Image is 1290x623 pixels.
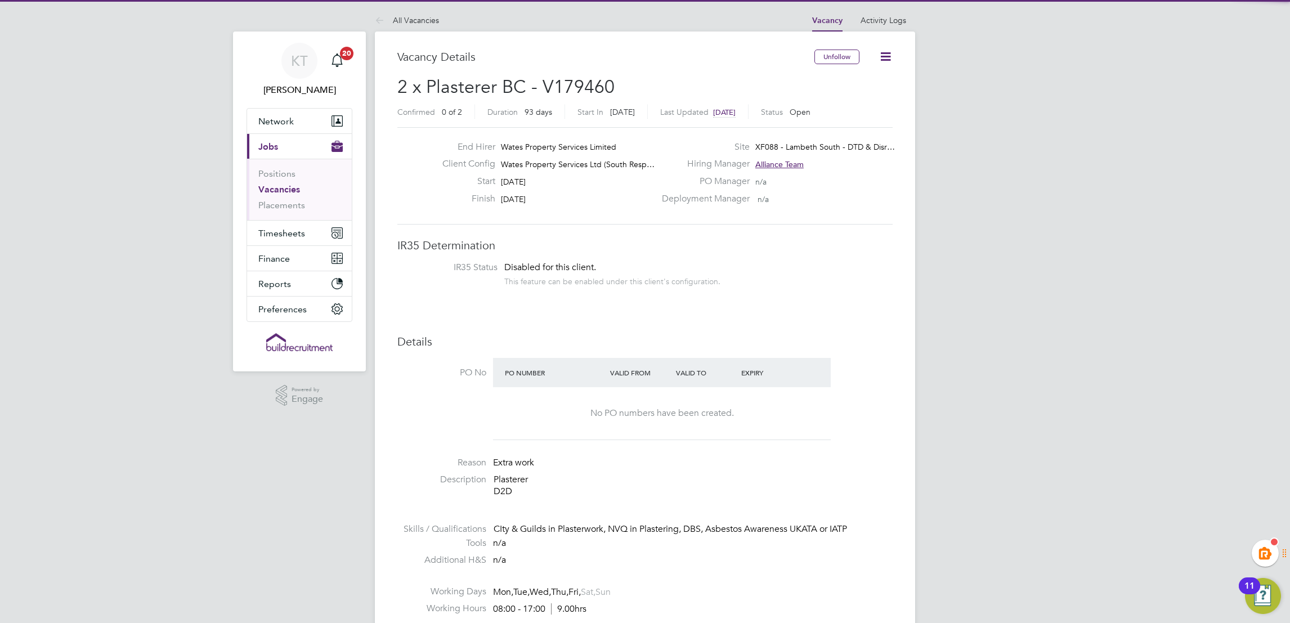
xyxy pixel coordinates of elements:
[758,194,769,204] span: n/a
[761,107,783,117] label: Status
[340,47,353,60] span: 20
[247,109,352,133] button: Network
[655,158,750,170] label: Hiring Manager
[513,586,530,598] span: Tue,
[568,586,581,598] span: Fri,
[1245,578,1281,614] button: Open Resource Center, 11 new notifications
[397,76,615,98] span: 2 x Plasterer BC - V179460
[442,107,462,117] span: 0 of 2
[493,457,534,468] span: Extra work
[233,32,366,371] nav: Main navigation
[433,193,495,205] label: Finish
[247,134,352,159] button: Jobs
[610,107,635,117] span: [DATE]
[814,50,859,64] button: Unfollow
[397,50,814,64] h3: Vacancy Details
[397,523,486,535] label: Skills / Qualifications
[397,367,486,379] label: PO No
[433,176,495,187] label: Start
[493,537,506,549] span: n/a
[493,554,506,566] span: n/a
[276,385,324,406] a: Powered byEngage
[494,474,893,497] p: Plasterer D2D
[326,43,348,79] a: 20
[291,53,308,68] span: KT
[501,142,616,152] span: Wates Property Services Limited
[247,333,352,351] a: Go to home page
[292,395,323,404] span: Engage
[812,16,843,25] a: Vacancy
[258,168,295,179] a: Positions
[247,221,352,245] button: Timesheets
[375,15,439,25] a: All Vacancies
[266,333,333,351] img: buildrec-logo-retina.png
[247,43,352,97] a: KT[PERSON_NAME]
[292,385,323,395] span: Powered by
[493,586,513,598] span: Mon,
[397,537,486,549] label: Tools
[247,271,352,296] button: Reports
[755,142,895,152] span: XF088 - Lambeth South - DTD & Disr…
[487,107,518,117] label: Duration
[501,177,526,187] span: [DATE]
[504,262,596,273] span: Disabled for this client.
[551,603,586,615] span: 9.00hrs
[530,586,551,598] span: Wed,
[595,586,611,598] span: Sun
[397,603,486,615] label: Working Hours
[501,159,655,169] span: Wates Property Services Ltd (South Resp…
[258,141,278,152] span: Jobs
[755,177,767,187] span: n/a
[397,474,486,486] label: Description
[493,603,586,615] div: 08:00 - 17:00
[258,279,291,289] span: Reports
[655,193,750,205] label: Deployment Manager
[501,194,526,204] span: [DATE]
[581,586,595,598] span: Sat,
[247,246,352,271] button: Finance
[655,141,750,153] label: Site
[258,200,305,210] a: Placements
[409,262,498,274] label: IR35 Status
[673,362,739,383] div: Valid To
[502,362,607,383] div: PO Number
[397,457,486,469] label: Reason
[504,407,819,419] div: No PO numbers have been created.
[397,586,486,598] label: Working Days
[755,159,804,169] span: Alliance Team
[258,253,290,264] span: Finance
[247,83,352,97] span: Kiera Troutt
[258,304,307,315] span: Preferences
[397,334,893,349] h3: Details
[504,274,720,286] div: This feature can be enabled under this client's configuration.
[258,116,294,127] span: Network
[551,586,568,598] span: Thu,
[397,554,486,566] label: Additional H&S
[494,523,893,535] div: CIty & Guilds in Plasterwork, NVQ in Plastering, DBS, Asbestos Awareness UKATA or IATP
[790,107,810,117] span: Open
[247,297,352,321] button: Preferences
[433,141,495,153] label: End Hirer
[397,107,435,117] label: Confirmed
[258,228,305,239] span: Timesheets
[397,238,893,253] h3: IR35 Determination
[713,107,736,117] span: [DATE]
[660,107,709,117] label: Last Updated
[525,107,552,117] span: 93 days
[607,362,673,383] div: Valid From
[1244,586,1255,600] div: 11
[655,176,750,187] label: PO Manager
[247,159,352,220] div: Jobs
[738,362,804,383] div: Expiry
[433,158,495,170] label: Client Config
[258,184,300,195] a: Vacancies
[577,107,603,117] label: Start In
[861,15,906,25] a: Activity Logs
